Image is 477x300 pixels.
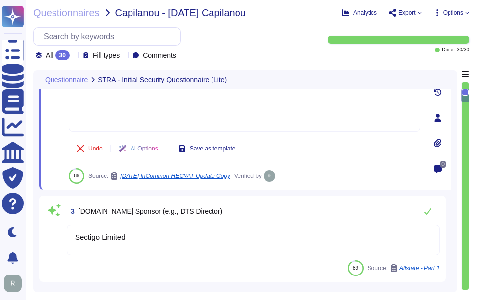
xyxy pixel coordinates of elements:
span: 89 [74,173,79,178]
span: Verified by [234,173,262,179]
span: Export [398,10,416,16]
div: 30 [55,50,70,60]
span: Fill types [93,52,120,59]
span: [DOMAIN_NAME] Sponsor (e.g., DTS Director) [79,207,222,215]
span: Options [443,10,463,16]
span: 3 [67,208,75,215]
span: 0 [440,161,446,168]
textarea: Your Enterprise Sales Representative can provide this information. [69,73,420,132]
button: user [2,273,28,294]
span: [DATE] InCommon HECVAT Update Copy [120,173,230,179]
button: Undo [69,139,110,158]
span: All [46,52,53,59]
span: Comments [143,52,176,59]
span: Questionnaires [33,8,100,18]
textarea: Sectigo Limited [67,225,440,255]
input: Search by keywords [39,28,180,45]
span: Source: [368,264,440,272]
span: Analytics [353,10,377,16]
span: Undo [88,146,103,151]
span: 30 / 30 [457,48,469,52]
span: AI Options [131,146,158,151]
span: Capilanou - [DATE] Capilanou [115,8,246,18]
span: STRA - Initial Security Questionnaire (Lite) [98,76,227,83]
span: Done: [442,48,455,52]
button: Analytics [342,9,377,17]
span: Questionnaire [45,76,88,83]
img: user [264,170,275,182]
img: user [4,275,22,292]
span: Allstate - Part 1 [399,265,440,271]
span: Source: [88,172,230,180]
button: Save as template [170,139,243,158]
span: 89 [353,265,358,271]
span: Save as template [190,146,236,151]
